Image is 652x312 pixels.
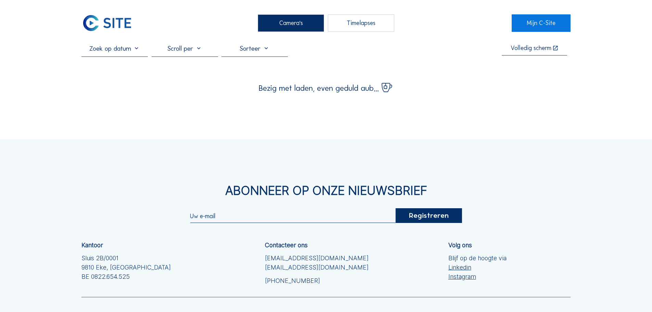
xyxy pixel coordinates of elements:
span: Bezig met laden, even geduld aub... [259,84,379,92]
input: Zoek op datum 󰅀 [81,44,148,52]
div: Volg ons [448,242,472,248]
a: [EMAIL_ADDRESS][DOMAIN_NAME] [265,254,369,263]
div: Timelapses [328,14,394,32]
div: Sluis 2B/0001 9810 Eke, [GEOGRAPHIC_DATA] BE 0822.654.525 [81,254,171,281]
a: Instagram [448,272,507,282]
div: Abonneer op onze nieuwsbrief [81,185,571,197]
img: C-SITE Logo [81,14,133,32]
div: Registreren [395,208,462,223]
div: Camera's [258,14,324,32]
input: Uw e-mail [190,212,395,220]
a: Linkedin [448,263,507,272]
div: Volledig scherm [511,45,551,52]
div: Contacteer ons [265,242,308,248]
div: Blijf op de hoogte via [448,254,507,281]
a: [EMAIL_ADDRESS][DOMAIN_NAME] [265,263,369,272]
a: Mijn C-Site [512,14,570,32]
div: Kantoor [81,242,103,248]
a: C-SITE Logo [81,14,140,32]
a: [PHONE_NUMBER] [265,276,369,286]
